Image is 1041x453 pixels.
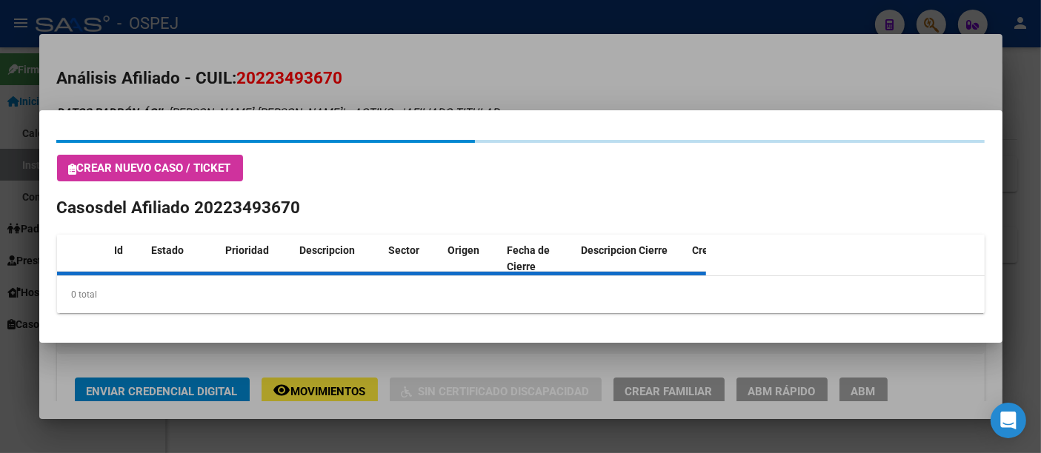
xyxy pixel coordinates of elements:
[115,244,124,256] span: Id
[109,235,146,283] datatable-header-cell: Id
[300,244,356,256] span: Descripcion
[220,235,294,283] datatable-header-cell: Prioridad
[69,161,231,175] span: Crear nuevo caso / ticket
[582,244,668,256] span: Descripcion Cierre
[389,244,420,256] span: Sector
[294,235,383,283] datatable-header-cell: Descripcion
[448,244,480,256] span: Origen
[693,244,727,256] span: Creado
[991,403,1026,438] div: Open Intercom Messenger
[104,198,301,217] span: del Afiliado 20223493670
[502,235,576,283] datatable-header-cell: Fecha de Cierre
[152,244,184,256] span: Estado
[57,195,985,221] h2: Casos
[57,155,243,181] button: Crear nuevo caso / ticket
[383,235,442,283] datatable-header-cell: Sector
[508,244,551,273] span: Fecha de Cierre
[57,276,985,313] div: 0 total
[146,235,220,283] datatable-header-cell: Estado
[226,244,270,256] span: Prioridad
[576,235,687,283] datatable-header-cell: Descripcion Cierre
[687,235,761,283] datatable-header-cell: Creado
[442,235,502,283] datatable-header-cell: Origen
